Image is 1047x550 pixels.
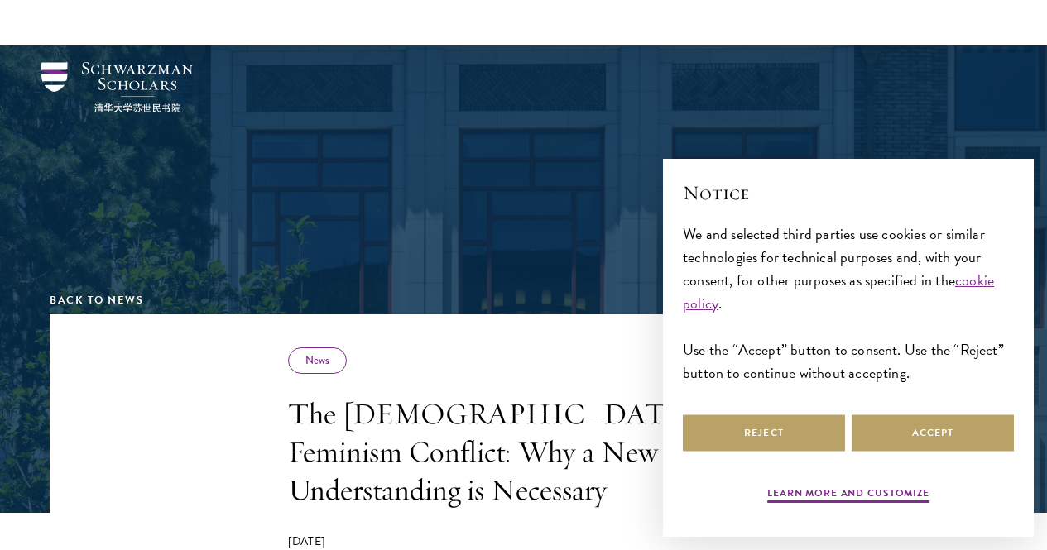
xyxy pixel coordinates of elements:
h2: Notice [683,179,1014,207]
a: Back to News [50,292,143,308]
button: Accept [852,414,1014,452]
a: cookie policy [683,269,994,314]
button: Learn more and customize [767,485,929,505]
h1: The [DEMOGRAPHIC_DATA]-Feminism Conflict: Why a New Understanding is Necessary [288,395,760,509]
div: We and selected third parties use cookies or similar technologies for technical purposes and, wit... [683,222,1014,385]
button: Reject [683,414,845,452]
a: News [305,352,329,368]
img: Schwarzman Scholars [41,62,193,112]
